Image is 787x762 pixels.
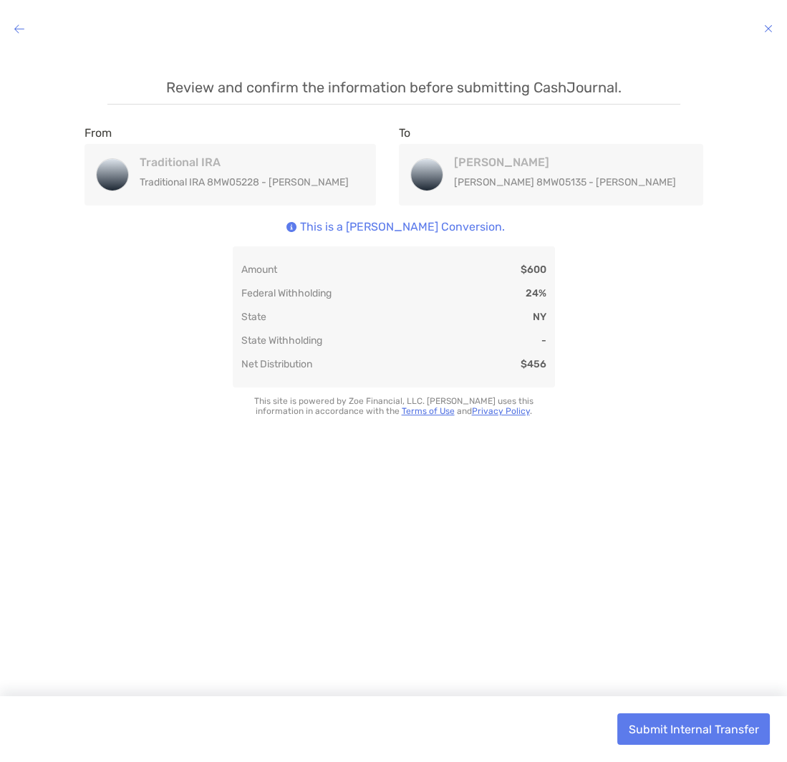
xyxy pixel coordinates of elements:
p: This site is powered by Zoe Financial, LLC. [PERSON_NAME] uses this information in accordance wit... [233,396,555,416]
div: 24% [526,287,546,299]
h4: [PERSON_NAME] [454,155,676,169]
div: NY [533,311,546,323]
div: Federal Withholding [241,287,332,299]
div: Net Distribution [241,358,312,370]
a: Privacy Policy [472,406,530,416]
div: $600 [521,264,546,276]
label: To [399,126,410,140]
div: - [541,334,546,347]
a: Terms of Use [402,406,455,416]
div: Amount [241,264,277,276]
p: This is a [PERSON_NAME] Conversion. [300,220,505,236]
button: Submit Internal Transfer [617,713,770,745]
p: Review and confirm the information before submitting CashJournal. [107,79,680,105]
div: $456 [521,358,546,370]
img: Icon info [286,222,296,232]
div: State [241,311,266,323]
img: Roth IRA [411,159,443,190]
div: State Withholding [241,334,322,347]
img: Traditional IRA [97,159,128,190]
p: [PERSON_NAME] 8MW05135 - [PERSON_NAME] [454,173,676,191]
p: Traditional IRA 8MW05228 - [PERSON_NAME] [140,173,349,191]
h4: Traditional IRA [140,155,349,169]
label: From [85,126,112,140]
